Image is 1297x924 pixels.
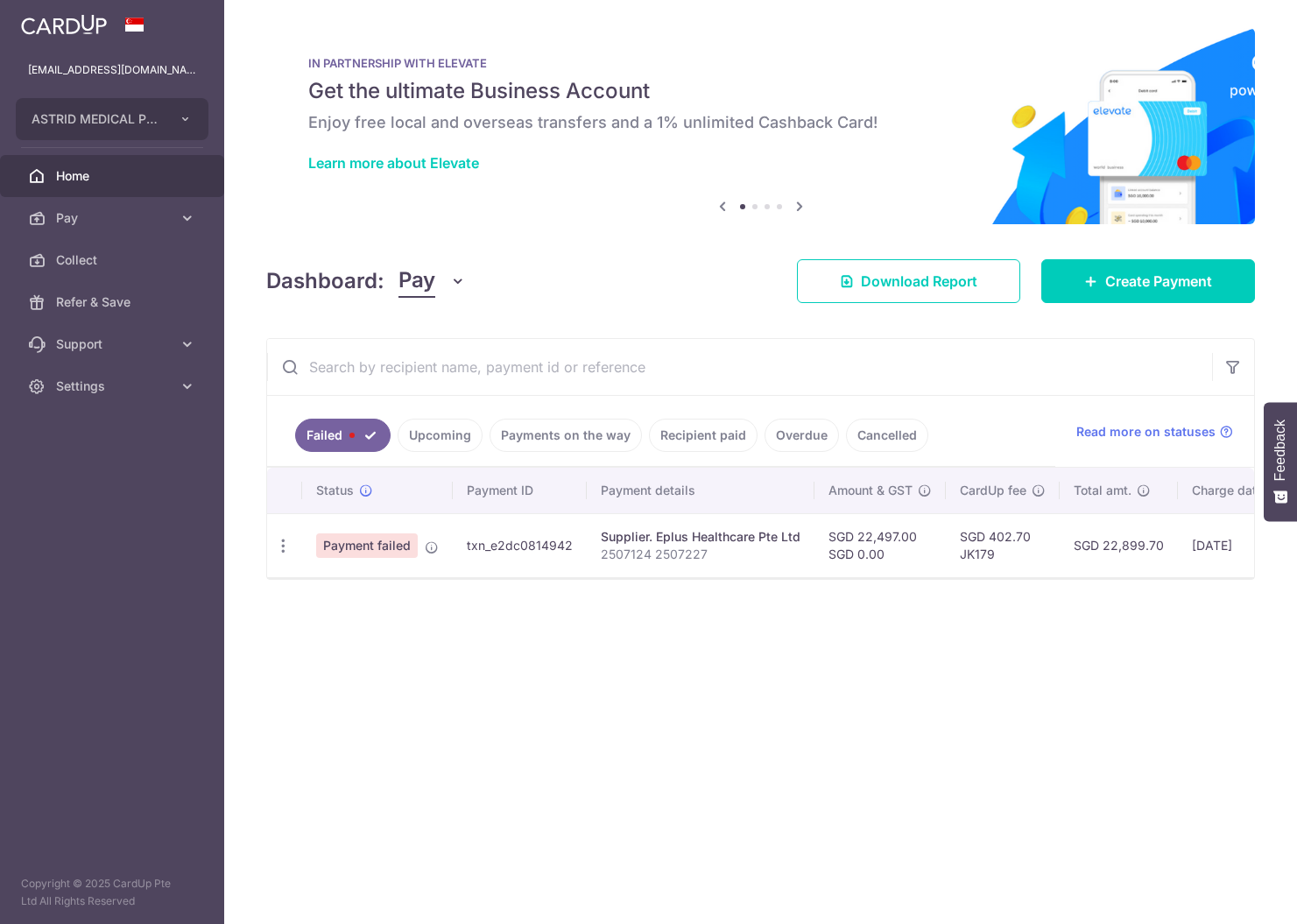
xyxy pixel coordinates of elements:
[308,154,479,172] a: Learn more about Elevate
[316,533,418,558] span: Payment failed
[1272,420,1288,481] span: Feedback
[56,377,172,395] span: Settings
[266,265,384,297] h4: Dashboard:
[16,98,208,140] button: ASTRID MEDICAL PTE. LTD.
[316,482,354,499] span: Status
[266,28,1255,224] img: Renovation banner
[56,335,172,353] span: Support
[797,259,1020,303] a: Download Report
[1192,482,1264,499] span: Charge date
[1041,259,1255,303] a: Create Payment
[1105,271,1212,292] span: Create Payment
[398,419,483,452] a: Upcoming
[32,110,161,128] span: ASTRID MEDICAL PTE. LTD.
[601,546,800,563] p: 2507124 2507227
[1178,513,1297,577] td: [DATE]
[56,209,172,227] span: Pay
[28,61,196,79] p: [EMAIL_ADDRESS][DOMAIN_NAME]
[1264,402,1297,521] button: Feedback - Show survey
[828,482,913,499] span: Amount & GST
[1076,423,1216,441] span: Read more on statuses
[861,271,977,292] span: Download Report
[308,112,1213,133] h6: Enjoy free local and overseas transfers and a 1% unlimited Cashback Card!
[765,419,839,452] a: Overdue
[453,513,587,577] td: txn_e2dc0814942
[56,293,172,311] span: Refer & Save
[960,482,1026,499] span: CardUp fee
[21,14,107,35] img: CardUp
[453,468,587,513] th: Payment ID
[398,265,466,298] button: Pay
[56,167,172,185] span: Home
[308,77,1213,105] h5: Get the ultimate Business Account
[56,251,172,269] span: Collect
[1076,423,1233,441] a: Read more on statuses
[649,419,758,452] a: Recipient paid
[490,419,642,452] a: Payments on the way
[1060,513,1178,577] td: SGD 22,899.70
[587,468,814,513] th: Payment details
[1074,482,1131,499] span: Total amt.
[398,265,435,298] span: Pay
[267,339,1212,395] input: Search by recipient name, payment id or reference
[946,513,1060,577] td: SGD 402.70 JK179
[846,419,928,452] a: Cancelled
[814,513,946,577] td: SGD 22,497.00 SGD 0.00
[601,528,800,546] div: Supplier. Eplus Healthcare Pte Ltd
[295,419,391,452] a: Failed
[308,56,1213,70] p: IN PARTNERSHIP WITH ELEVATE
